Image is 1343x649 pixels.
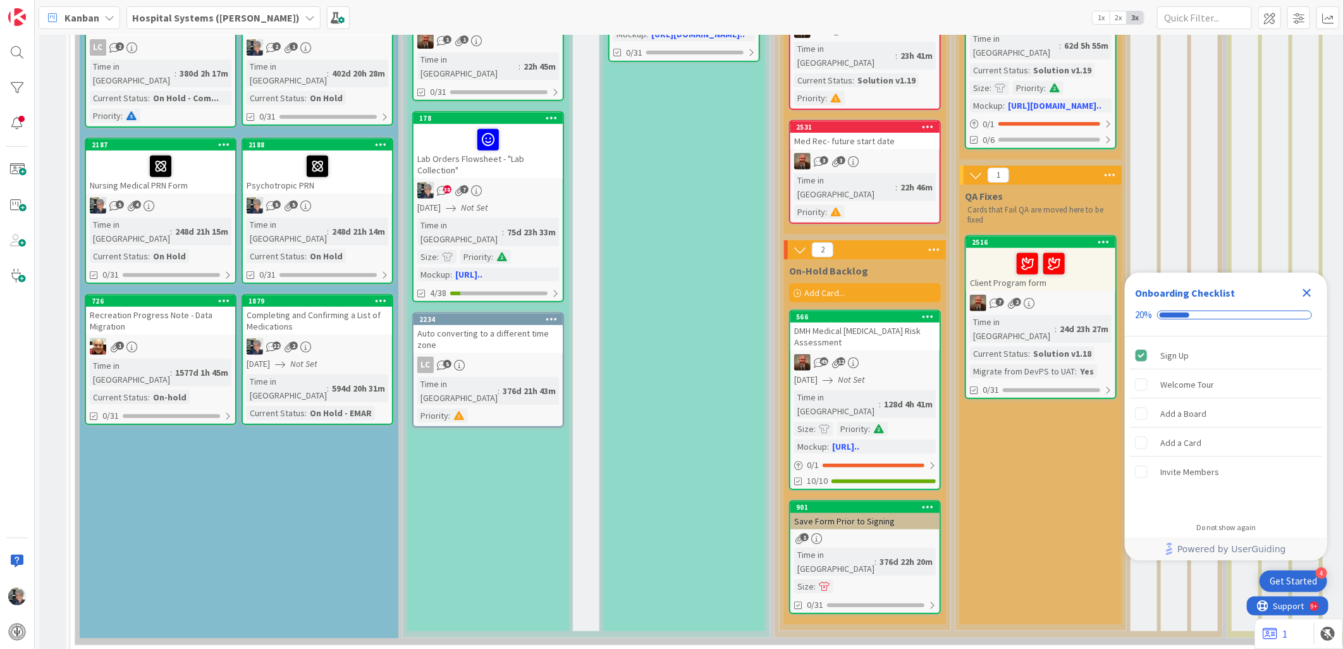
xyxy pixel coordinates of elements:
div: 23h 41m [897,49,936,63]
a: 2188Psychotropic PRNLPTime in [GEOGRAPHIC_DATA]:248d 21h 14mCurrent Status:On Hold0/31 [242,138,393,284]
span: : [148,390,150,404]
span: 2 [290,342,298,350]
span: On-Hold Backlog [789,264,868,277]
span: : [1055,322,1057,336]
a: 566DMH Medical [MEDICAL_DATA] Risk AssessmentJS[DATE]Not SetTime in [GEOGRAPHIC_DATA]:128d 4h 41m... [789,310,941,490]
span: : [814,579,816,593]
span: : [1059,39,1061,53]
i: Not Set [290,358,317,369]
div: 2234 [414,314,563,325]
input: Quick Filter... [1157,6,1252,29]
span: : [305,249,307,263]
div: Time in [GEOGRAPHIC_DATA] [970,32,1059,59]
span: 2 [1013,298,1021,306]
span: 5 [116,201,124,209]
div: 901 [796,503,940,512]
div: LC [90,39,106,56]
div: Time in [GEOGRAPHIC_DATA] [90,359,170,386]
a: 2516Client Program formJSTime in [GEOGRAPHIC_DATA]:24d 23h 27mCurrent Status:Solution v1.18Migrat... [965,235,1117,399]
img: JS [794,354,811,371]
div: On Hold [307,91,346,105]
div: Priority [1013,81,1044,95]
div: JS [414,32,563,49]
span: 7 [996,298,1004,306]
div: Time in [GEOGRAPHIC_DATA] [794,548,874,576]
div: Recreation Progress Note - Data Migration [86,307,235,335]
div: Priority [90,109,121,123]
span: 1 [460,35,469,44]
div: 4 [1316,567,1327,579]
div: Client Program form [966,248,1115,291]
div: Size [970,81,990,95]
div: 20% [1135,309,1152,321]
div: Priority [460,250,491,264]
div: 1879Completing and Confirming a List of Medications [243,295,392,335]
span: : [170,366,172,380]
span: [DATE] [794,373,818,386]
div: 248d 21h 14m [329,225,388,238]
div: Time in [GEOGRAPHIC_DATA] [247,59,327,87]
div: Invite Members [1160,464,1219,479]
span: 3x [1127,11,1144,24]
span: 4 [133,201,141,209]
div: 24d 23h 27m [1057,322,1112,336]
div: 2187 [92,140,235,149]
div: LP [243,197,392,214]
span: 12 [837,357,845,366]
div: Current Status [970,347,1028,361]
span: : [450,268,452,281]
div: Sign Up is complete. [1130,342,1322,369]
div: Checklist Container [1125,273,1327,560]
div: Time in [GEOGRAPHIC_DATA] [90,218,170,245]
div: Checklist items [1125,337,1327,514]
div: LP [243,39,392,56]
div: On Hold [150,249,189,263]
div: LC [417,357,434,373]
div: Do not show again [1196,522,1256,533]
a: [URL][DOMAIN_NAME].. [651,28,745,40]
span: Support [27,2,58,17]
div: Migrate from DevPS to UAT [970,364,1075,378]
div: Psychotropic PRN [243,151,392,194]
img: LP [90,197,106,214]
span: 1x [1093,11,1110,24]
span: : [827,440,829,454]
span: 3 [820,156,828,164]
div: Time in [GEOGRAPHIC_DATA] [970,315,1055,343]
span: : [990,81,991,95]
div: Current Status [90,91,148,105]
span: 2 [116,42,124,51]
img: LP [247,338,263,355]
div: LP [243,338,392,355]
img: JS [417,32,434,49]
span: : [518,59,520,73]
span: 0/31 [807,598,823,612]
span: : [305,406,307,420]
div: 402d 20h 28m [329,66,388,80]
div: 2531Med Rec- future start date [790,121,940,149]
p: Cards that Fail QA are moved here to be fixed [967,205,1114,226]
div: Mockup [794,440,827,454]
div: Yes [1077,364,1097,378]
span: 1 [290,42,298,51]
div: 726Recreation Progress Note - Data Migration [86,295,235,335]
a: 1879Completing and Confirming a List of MedicationsLP[DATE]Not SetTime in [GEOGRAPHIC_DATA]:594d ... [242,294,393,425]
div: LC [86,39,235,56]
span: : [1028,63,1030,77]
div: Open Get Started checklist, remaining modules: 4 [1260,571,1327,592]
div: Time in [GEOGRAPHIC_DATA] [90,59,175,87]
div: Close Checklist [1297,283,1317,303]
div: Add a Card is incomplete. [1130,429,1322,457]
span: 0/31 [259,268,276,281]
span: 1 [443,35,451,44]
span: : [1075,364,1077,378]
div: 380d 2h 17m [176,66,231,80]
div: Mockup [970,99,1003,113]
span: [DATE] [247,357,270,371]
span: Powered by UserGuiding [1177,541,1286,557]
a: 901Save Form Prior to SigningTime in [GEOGRAPHIC_DATA]:376d 22h 20mSize:0/31 [789,500,941,614]
div: Size [417,250,437,264]
div: Completing and Confirming a List of Medications [243,307,392,335]
div: 2188Psychotropic PRN [243,139,392,194]
div: 1879 [248,297,392,306]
